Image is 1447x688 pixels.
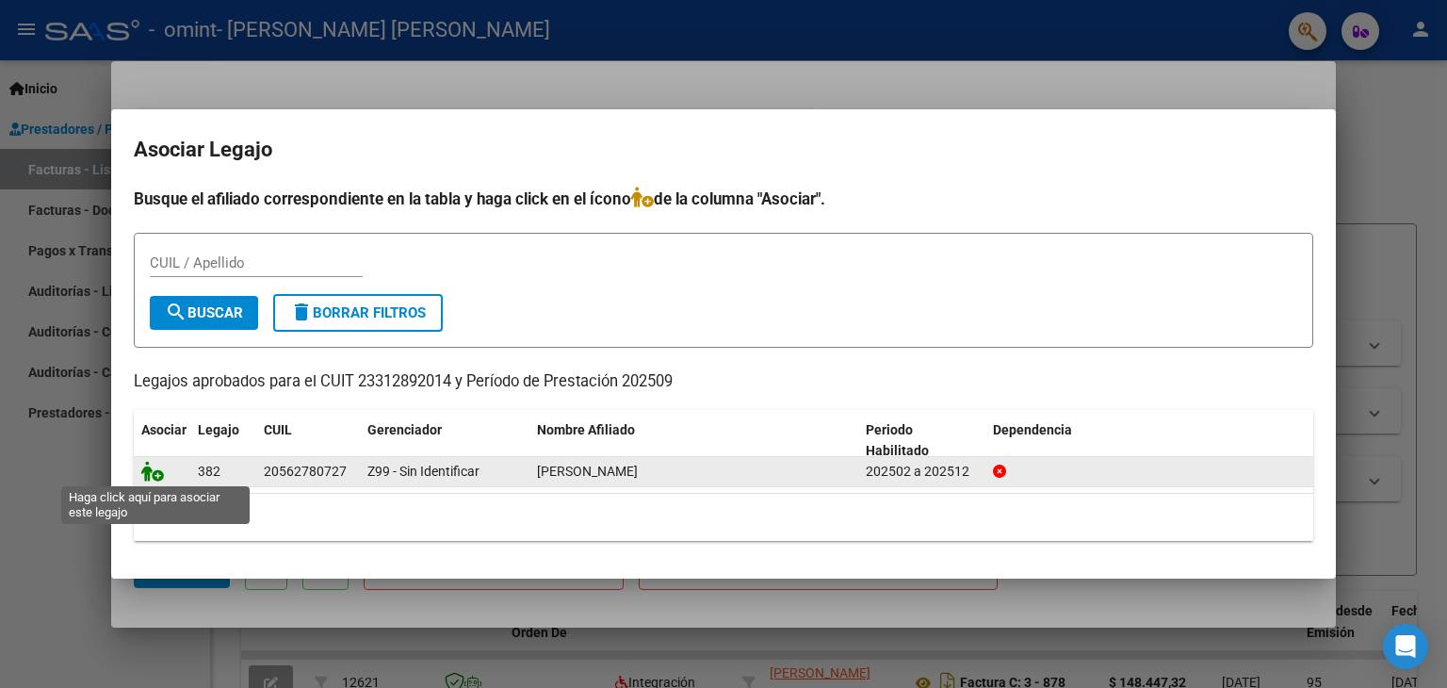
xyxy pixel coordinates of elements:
datatable-header-cell: Gerenciador [360,410,529,472]
span: Dependencia [993,422,1072,437]
span: BONAVIDA IVAN [537,464,638,479]
span: 382 [198,464,220,479]
datatable-header-cell: Nombre Afiliado [529,410,858,472]
div: 20562780727 [264,461,347,483]
h4: Busque el afiliado correspondiente en la tabla y haga click en el ícono de la columna "Asociar". [134,187,1313,211]
span: Asociar [141,422,187,437]
div: Open Intercom Messenger [1383,624,1428,669]
span: Periodo Habilitado [866,422,929,459]
span: Legajo [198,422,239,437]
button: Buscar [150,296,258,330]
datatable-header-cell: Periodo Habilitado [858,410,985,472]
button: Borrar Filtros [273,294,443,332]
span: Gerenciador [367,422,442,437]
span: Z99 - Sin Identificar [367,464,480,479]
div: 1 registros [134,494,1313,541]
h2: Asociar Legajo [134,132,1313,168]
mat-icon: delete [290,301,313,323]
mat-icon: search [165,301,187,323]
span: CUIL [264,422,292,437]
span: Buscar [165,304,243,321]
div: 202502 a 202512 [866,461,978,483]
datatable-header-cell: Dependencia [985,410,1314,472]
datatable-header-cell: Asociar [134,410,190,472]
p: Legajos aprobados para el CUIT 23312892014 y Período de Prestación 202509 [134,370,1313,394]
datatable-header-cell: Legajo [190,410,256,472]
span: Borrar Filtros [290,304,426,321]
span: Nombre Afiliado [537,422,635,437]
datatable-header-cell: CUIL [256,410,360,472]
